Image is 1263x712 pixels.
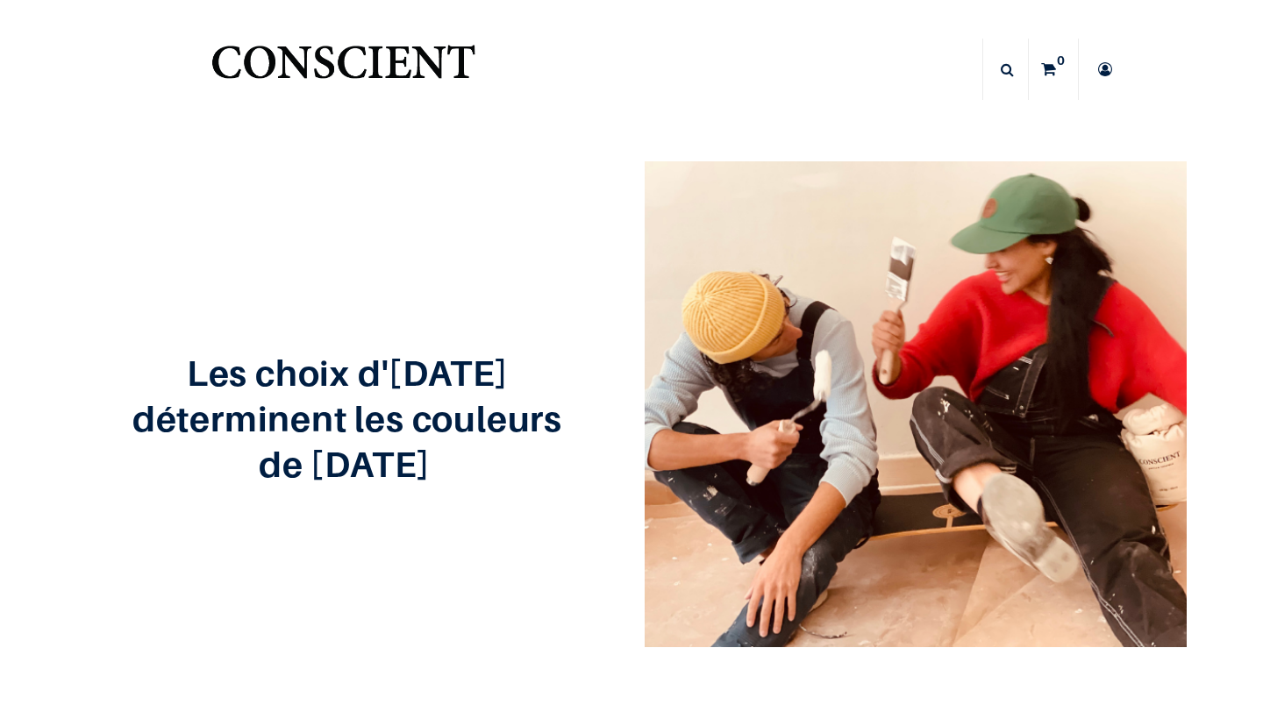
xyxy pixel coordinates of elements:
[208,35,479,104] img: Conscient
[208,35,479,104] a: Logo of Conscient
[76,353,618,392] h2: Les choix d'[DATE]
[1029,39,1078,100] a: 0
[1052,52,1069,69] sup: 0
[76,399,618,438] h2: déterminent les couleurs
[76,445,618,483] h2: de [DATE]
